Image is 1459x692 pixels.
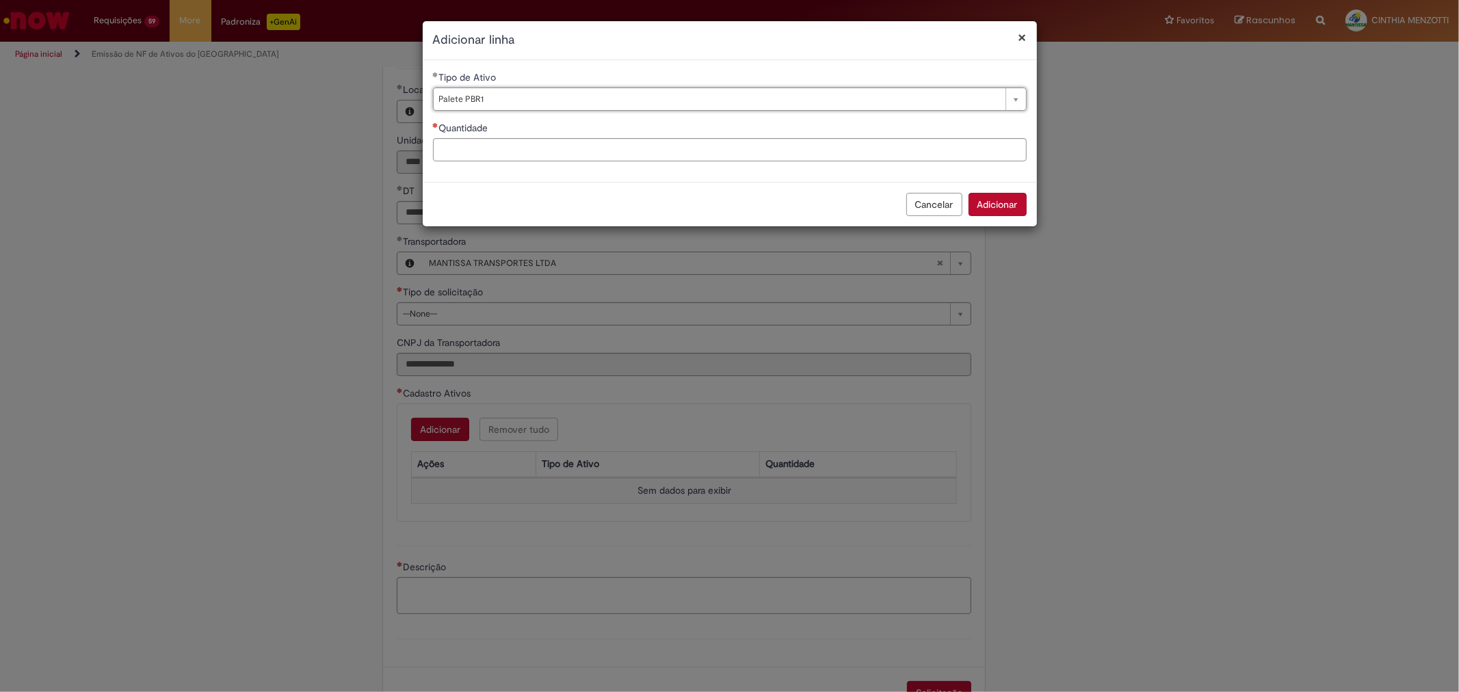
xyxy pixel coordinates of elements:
button: Cancelar [906,193,962,216]
button: Fechar modal [1018,30,1027,44]
span: Palete PBR1 [439,88,999,110]
h2: Adicionar linha [433,31,1027,49]
span: Obrigatório Preenchido [433,72,439,77]
input: Quantidade [433,138,1027,161]
span: Tipo de Ativo [439,71,499,83]
button: Adicionar [969,193,1027,216]
span: Quantidade [439,122,491,134]
span: Necessários [433,122,439,128]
